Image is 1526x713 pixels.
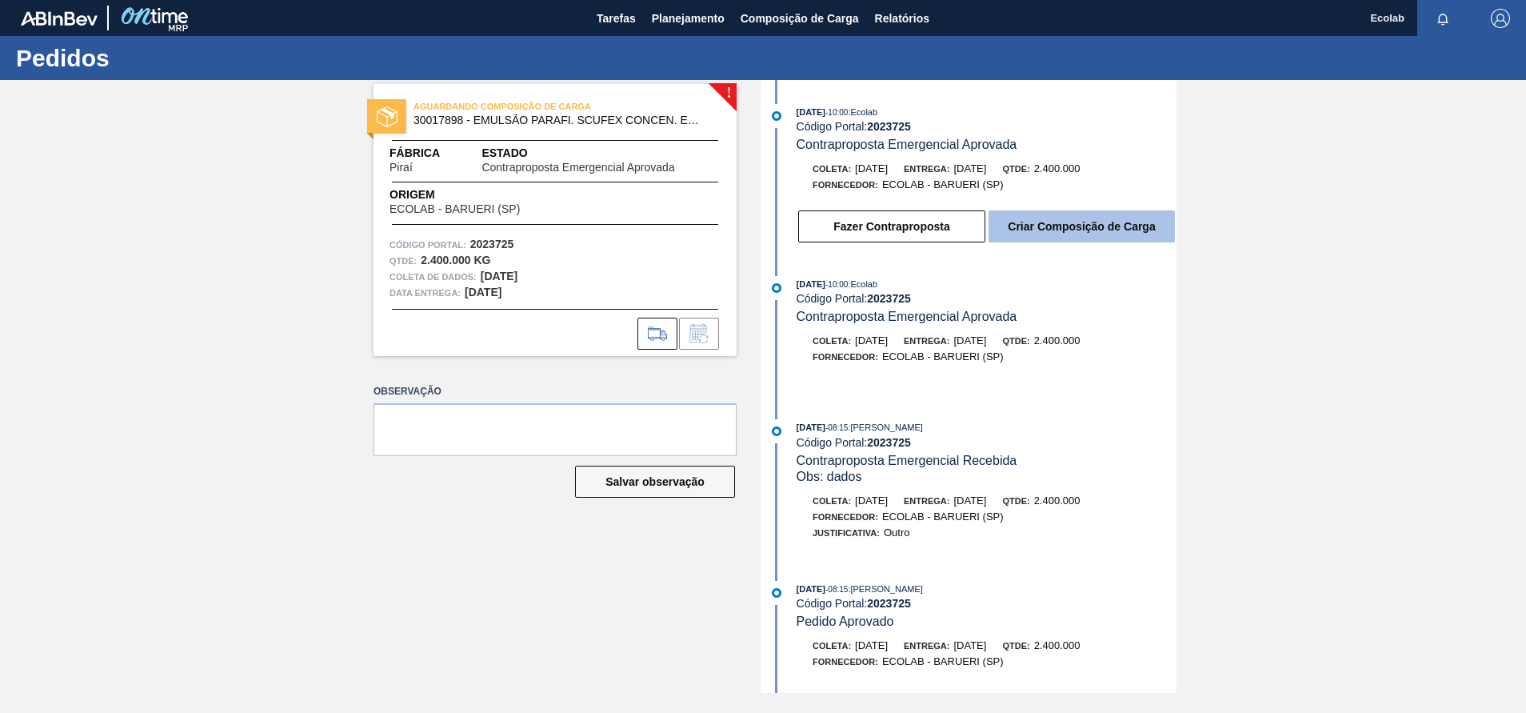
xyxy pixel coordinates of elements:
[882,655,1004,667] span: ECOLAB - BARUERI (SP)
[855,495,888,507] span: [DATE]
[797,436,1176,449] div: Código Portal:
[741,9,859,28] span: Composição de Carga
[389,162,413,174] span: Piraí
[389,203,520,215] span: ECOLAB - BARUERI (SP)
[848,107,877,117] span: : Ecolab
[867,597,911,610] strong: 2023725
[848,279,877,289] span: : Ecolab
[772,111,781,121] img: atual
[374,380,737,403] label: Observação
[813,641,851,651] span: Coleta:
[652,9,725,28] span: Planejamento
[481,162,674,174] span: Contraproposta Emergencial Aprovada
[953,162,986,174] span: [DATE]
[884,527,910,539] span: Outro
[421,254,490,266] strong: 2.400.000 KG
[882,350,1004,363] span: ECOLAB - BARUERI (SP)
[1034,639,1081,651] span: 2.400,000
[597,9,636,28] span: Tarefas
[389,240,466,250] font: Código Portal:
[904,496,949,506] span: Entrega:
[875,9,929,28] span: Relatórios
[855,162,888,174] span: [DATE]
[1034,162,1081,174] span: 2.400,000
[1002,496,1029,506] span: Qtde:
[21,11,98,26] img: TNhmsLtSVTkK8tSr43FrP2fwEKptu5GPRR3wAAAABJRU5ErkJggg==
[1034,334,1081,346] span: 2.400,000
[813,657,878,667] span: Fornecedor:
[797,615,894,628] span: Pedido Aprovado
[1491,9,1510,28] img: Logout
[904,164,949,174] span: Entrega:
[867,120,911,133] strong: 2023725
[797,120,1176,133] div: Código Portal:
[953,495,986,507] span: [DATE]
[813,512,878,522] span: Fornecedor:
[855,639,888,651] span: [DATE]
[797,107,825,117] span: [DATE]
[797,470,862,483] span: Obs: dados
[772,283,781,293] img: atual
[389,269,477,285] span: Coleta de dados:
[637,318,677,350] div: Ir para Composição de Carga
[904,641,949,651] span: Entrega:
[825,423,848,432] span: - 08:15
[772,427,781,436] img: atual
[882,511,1004,523] span: ECOLAB - BARUERI (SP)
[797,584,825,594] span: [DATE]
[413,98,637,114] span: AGUARDANDO COMPOSIÇÃO DE CARGA
[1002,641,1029,651] span: Qtde:
[470,238,514,250] strong: 2023725
[825,585,848,594] span: - 08:15
[679,318,719,350] div: Informar alteração no pedido
[465,286,501,298] strong: [DATE]
[1002,164,1029,174] span: Qtde:
[813,528,880,538] span: Justificativa:
[16,49,300,67] h1: Pedidos
[798,210,985,242] button: Fazer Contraproposta
[989,210,1175,242] button: Criar Composição de Carga
[575,466,735,498] button: Salvar observação
[855,334,888,346] span: [DATE]
[825,108,848,117] span: - 10:00
[825,280,848,289] span: - 10:00
[413,114,704,126] span: 30017898 - EMULSAO PARAFI. SCUFEX CONCEN. ECOLAB
[1034,495,1081,507] span: 2.400,000
[848,423,923,432] span: : [PERSON_NAME]
[797,454,1017,467] span: Contraproposta Emergencial Recebida
[867,292,911,305] strong: 2023725
[1417,7,1468,30] button: Notificações
[797,423,825,432] span: [DATE]
[797,292,1176,305] div: Código Portal:
[481,270,517,282] strong: [DATE]
[953,639,986,651] span: [DATE]
[389,285,461,301] span: Data entrega:
[797,597,1176,610] div: Código Portal:
[389,253,417,269] span: Qtde :
[813,496,851,506] span: Coleta:
[813,180,878,190] span: Fornecedor:
[953,334,986,346] span: [DATE]
[772,588,781,598] img: atual
[481,145,721,162] span: Estado
[904,336,949,346] span: Entrega:
[389,145,463,162] span: Fábrica
[797,138,1017,151] span: Contraproposta Emergencial Aprovada
[882,178,1004,190] span: ECOLAB - BARUERI (SP)
[1002,336,1029,346] span: Qtde:
[813,352,878,362] span: Fornecedor:
[813,336,851,346] span: Coleta:
[797,310,1017,323] span: Contraproposta Emergencial Aprovada
[797,279,825,289] span: [DATE]
[377,106,397,127] img: estado
[389,186,565,203] span: Origem
[848,584,923,594] span: : [PERSON_NAME]
[813,164,851,174] span: Coleta:
[867,436,911,449] strong: 2023725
